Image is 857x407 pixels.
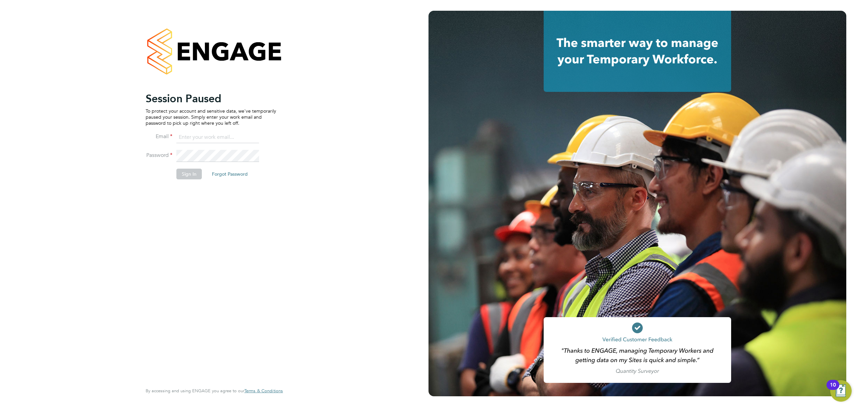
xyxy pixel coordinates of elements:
[244,388,283,394] span: Terms & Conditions
[146,388,283,394] span: By accessing and using ENGAGE you agree to our
[146,152,172,159] label: Password
[176,169,202,179] button: Sign In
[830,380,852,402] button: Open Resource Center, 10 new notifications
[244,388,283,394] a: Terms & Conditions
[146,92,276,105] h2: Session Paused
[176,131,259,143] input: Enter your work email...
[207,169,253,179] button: Forgot Password
[830,385,836,394] div: 10
[146,133,172,140] label: Email
[146,108,276,126] p: To protect your account and sensitive data, we've temporarily paused your session. Simply enter y...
